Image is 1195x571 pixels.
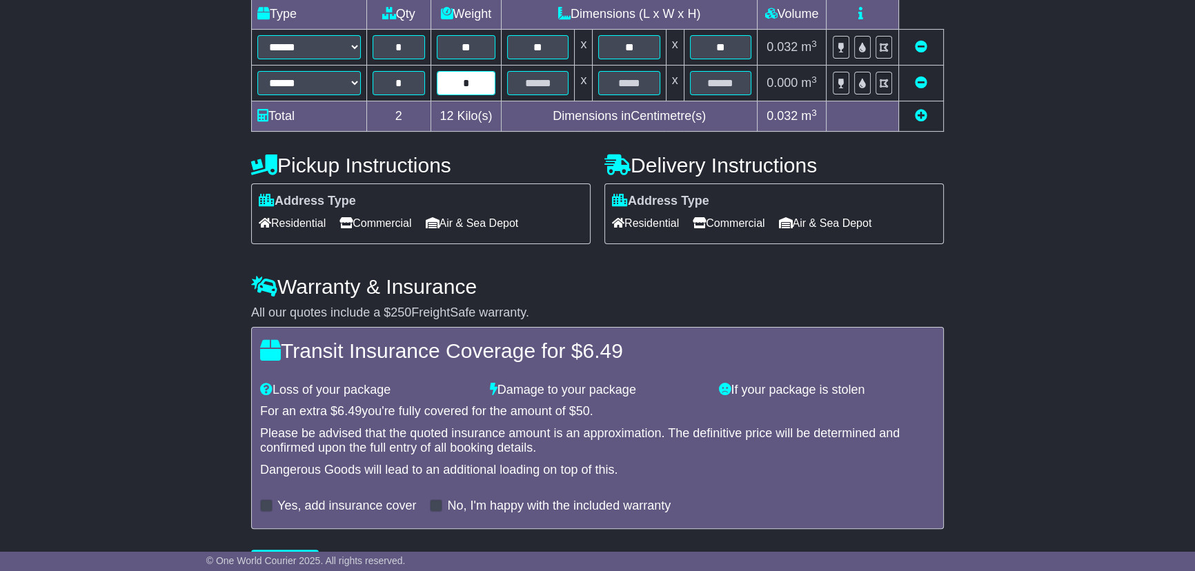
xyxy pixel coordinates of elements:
h4: Delivery Instructions [604,154,944,177]
span: Residential [259,212,326,234]
h4: Warranty & Insurance [251,275,944,298]
td: x [666,30,684,66]
span: Residential [612,212,679,234]
sup: 3 [811,39,817,49]
h4: Pickup Instructions [251,154,591,177]
td: x [575,30,593,66]
span: Commercial [693,212,764,234]
a: Remove this item [915,40,927,54]
div: All our quotes include a $ FreightSafe warranty. [251,305,944,321]
span: 50 [576,404,590,418]
span: 12 [440,109,453,123]
div: If your package is stolen [712,383,942,398]
label: Address Type [259,194,356,209]
span: m [801,109,817,123]
span: m [801,76,817,90]
span: 250 [391,305,411,319]
td: 2 [367,101,431,132]
h4: Transit Insurance Coverage for $ [260,339,935,362]
div: Loss of your package [253,383,483,398]
span: 0.032 [767,40,798,54]
span: 6.49 [582,339,622,362]
div: For an extra $ you're fully covered for the amount of $ . [260,404,935,419]
label: Yes, add insurance cover [277,499,416,514]
span: 6.49 [337,404,362,418]
td: Dimensions in Centimetre(s) [502,101,758,132]
span: Commercial [339,212,411,234]
sup: 3 [811,108,817,118]
span: m [801,40,817,54]
span: 0.000 [767,76,798,90]
label: No, I'm happy with the included warranty [447,499,671,514]
td: Total [252,101,367,132]
td: Kilo(s) [431,101,502,132]
td: x [575,66,593,101]
span: Air & Sea Depot [779,212,872,234]
span: © One World Courier 2025. All rights reserved. [206,555,406,566]
div: Damage to your package [483,383,713,398]
a: Remove this item [915,76,927,90]
a: Add new item [915,109,927,123]
span: Air & Sea Depot [426,212,519,234]
sup: 3 [811,74,817,85]
div: Please be advised that the quoted insurance amount is an approximation. The definitive price will... [260,426,935,456]
span: 0.032 [767,109,798,123]
div: Dangerous Goods will lead to an additional loading on top of this. [260,463,935,478]
label: Address Type [612,194,709,209]
td: x [666,66,684,101]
